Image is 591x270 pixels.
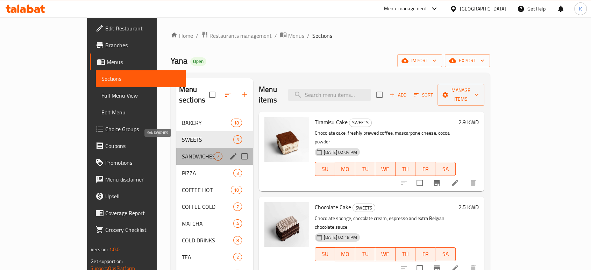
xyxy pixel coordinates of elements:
[179,84,209,105] h2: Menu sections
[233,253,242,261] div: items
[275,31,277,40] li: /
[90,54,186,70] a: Menus
[176,198,253,215] div: COFFEE COLD7
[233,202,242,211] div: items
[234,237,242,244] span: 8
[101,108,180,116] span: Edit Menu
[355,162,375,176] button: TU
[176,182,253,198] div: COFFEE HOT10
[234,204,242,210] span: 7
[375,247,395,261] button: WE
[264,117,309,162] img: Tiramisu Cake
[182,253,233,261] span: TEA
[90,205,186,221] a: Coverage Report
[450,56,484,65] span: export
[90,37,186,54] a: Branches
[579,5,582,13] span: K
[90,221,186,238] a: Grocery Checklist
[280,31,304,40] a: Menus
[321,149,360,156] span: [DATE] 02:04 PM
[96,87,186,104] a: Full Menu View
[398,164,413,174] span: TH
[101,91,180,100] span: Full Menu View
[182,236,233,244] div: COLD DRINKS
[315,247,335,261] button: SU
[96,104,186,121] a: Edit Menu
[96,70,186,87] a: Sections
[182,186,231,194] div: COFFEE HOT
[315,162,335,176] button: SU
[335,247,355,261] button: MO
[315,129,456,146] p: Chocolate cake, freshly brewed coffee, mascarpone cheese, cocoa powder
[105,142,180,150] span: Coupons
[176,114,253,131] div: BAKERY18
[234,170,242,177] span: 3
[105,192,180,200] span: Upsell
[233,169,242,177] div: items
[338,164,352,174] span: MO
[182,219,233,228] div: MATCHA
[312,31,332,40] span: Sections
[321,234,360,241] span: [DATE] 02:18 PM
[190,58,206,64] span: Open
[205,87,220,102] span: Select all sections
[338,249,352,259] span: MO
[435,247,455,261] button: SA
[412,90,435,100] button: Sort
[415,247,435,261] button: FR
[105,125,180,133] span: Choice Groups
[182,169,233,177] span: PIZZA
[233,135,242,144] div: items
[233,236,242,244] div: items
[435,162,455,176] button: SA
[335,162,355,176] button: MO
[315,117,348,127] span: Tiramisu Cake
[182,119,231,127] span: BAKERY
[234,254,242,261] span: 2
[90,121,186,137] a: Choice Groups
[315,214,456,232] p: Chocolate sponge, chocolate cream, espresso and extra Belgian chocolate sauce
[378,164,392,174] span: WE
[231,186,242,194] div: items
[176,249,253,265] div: TEA2
[90,188,186,205] a: Upsell
[375,162,395,176] button: WE
[396,162,415,176] button: TH
[220,86,236,103] span: Sort sections
[445,54,490,67] button: export
[234,136,242,143] span: 3
[176,148,253,165] div: SANDWICHES7edit
[288,89,371,101] input: search
[182,135,233,144] span: SWEETS
[318,249,332,259] span: SU
[389,91,407,99] span: Add
[451,179,459,187] a: Edit menu item
[234,220,242,227] span: 4
[214,152,222,161] div: items
[176,165,253,182] div: PIZZA3
[397,54,442,67] button: import
[418,249,433,259] span: FR
[403,56,436,65] span: import
[458,117,479,127] h6: 2.9 KWD
[105,24,180,33] span: Edit Restaurant
[460,5,506,13] div: [GEOGRAPHIC_DATA]
[372,87,387,102] span: Select section
[233,219,242,228] div: items
[176,131,253,148] div: SWEETS3
[182,202,233,211] span: COFFEE COLD
[105,175,180,184] span: Menu disclaimer
[90,171,186,188] a: Menu disclaimer
[105,41,180,49] span: Branches
[264,202,309,247] img: Chocolate Cake
[349,119,371,127] span: SWEETS
[182,152,214,161] span: SANDWICHES
[259,84,280,105] h2: Menu items
[437,84,484,106] button: Manage items
[201,31,272,40] a: Restaurants management
[438,164,453,174] span: SA
[214,153,222,160] span: 7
